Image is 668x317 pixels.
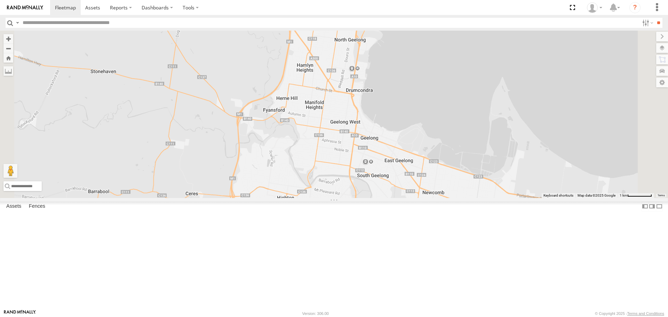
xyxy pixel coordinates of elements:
button: Drag Pegman onto the map to open Street View [3,164,17,178]
label: Hide Summary Table [656,201,663,212]
label: Fences [25,202,49,212]
label: Dock Summary Table to the Right [649,201,655,212]
label: Map Settings [656,78,668,87]
label: Dock Summary Table to the Left [642,201,649,212]
div: Version: 306.00 [302,311,329,316]
a: Terms (opens in new tab) [658,194,665,197]
button: Zoom in [3,34,13,43]
button: Zoom out [3,43,13,53]
label: Search Query [15,18,20,28]
button: Keyboard shortcuts [543,193,573,198]
i: ? [629,2,641,13]
div: © Copyright 2025 - [595,311,664,316]
img: rand-logo.svg [7,5,43,10]
label: Assets [3,202,25,212]
div: Dale Hood [584,2,605,13]
span: Map data ©2025 Google [578,193,615,197]
a: Terms and Conditions [627,311,664,316]
label: Measure [3,66,13,76]
span: 1 km [620,193,627,197]
button: Zoom Home [3,53,13,63]
button: Map Scale: 1 km per 67 pixels [618,193,654,198]
label: Search Filter Options [639,18,654,28]
a: Visit our Website [4,310,36,317]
